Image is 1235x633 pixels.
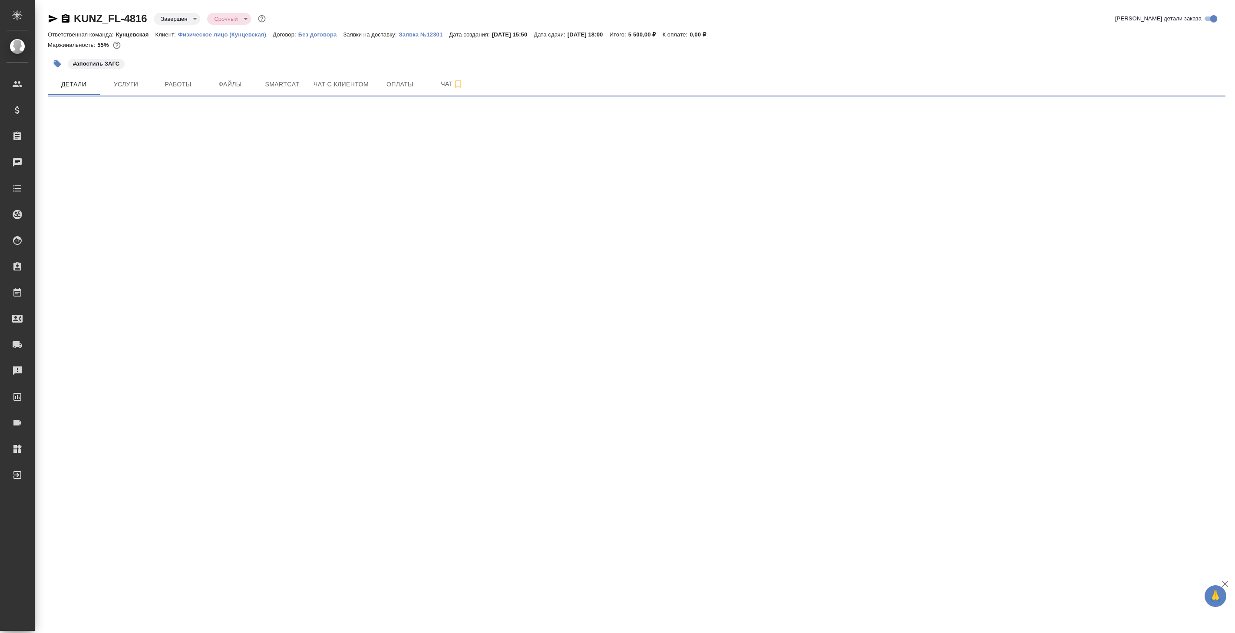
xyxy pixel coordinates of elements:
[48,13,58,24] button: Скопировать ссылку для ЯМессенджера
[158,15,190,23] button: Завершен
[48,42,97,48] p: Маржинальность:
[399,31,449,38] p: Заявка №12301
[492,31,534,38] p: [DATE] 15:50
[73,59,119,68] p: #апостиль ЗАГС
[53,79,95,90] span: Детали
[431,79,473,89] span: Чат
[1205,585,1226,607] button: 🙏
[314,79,369,90] span: Чат с клиентом
[453,79,463,89] svg: Подписаться
[298,30,343,38] a: Без договора
[662,31,690,38] p: К оплате:
[261,79,303,90] span: Smartcat
[690,31,713,38] p: 0,00 ₽
[48,31,116,38] p: Ответственная команда:
[628,31,663,38] p: 5 500,00 ₽
[1115,14,1202,23] span: [PERSON_NAME] детали заказа
[105,79,147,90] span: Услуги
[298,31,343,38] p: Без договора
[449,31,492,38] p: Дата создания:
[343,31,399,38] p: Заявки на доставку:
[157,79,199,90] span: Работы
[60,13,71,24] button: Скопировать ссылку
[97,42,111,48] p: 55%
[48,54,67,73] button: Добавить тэг
[273,31,298,38] p: Договор:
[207,13,251,25] div: Завершен
[211,15,240,23] button: Срочный
[155,31,178,38] p: Клиент:
[209,79,251,90] span: Файлы
[379,79,421,90] span: Оплаты
[568,31,610,38] p: [DATE] 18:00
[111,40,122,51] button: 2500.00 RUB;
[154,13,200,25] div: Завершен
[399,30,449,39] button: Заявка №12301
[178,31,273,38] p: Физическое лицо (Кунцевская)
[1208,587,1223,605] span: 🙏
[116,31,155,38] p: Кунцевская
[67,59,125,67] span: апостиль ЗАГС
[178,30,273,38] a: Физическое лицо (Кунцевская)
[74,13,147,24] a: KUNZ_FL-4816
[256,13,267,24] button: Доп статусы указывают на важность/срочность заказа
[609,31,628,38] p: Итого:
[534,31,567,38] p: Дата сдачи:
